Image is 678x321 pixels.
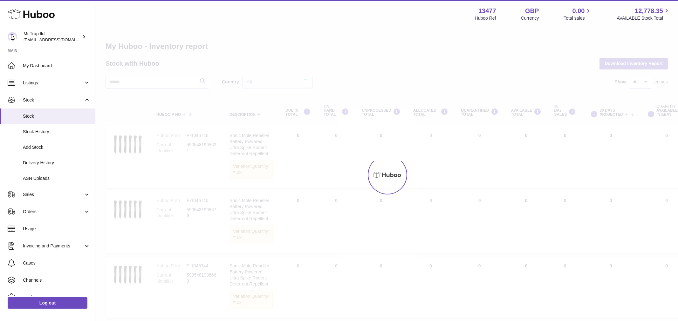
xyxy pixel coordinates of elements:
[8,32,17,42] img: internalAdmin-13477@internal.huboo.com
[23,80,84,86] span: Listings
[564,7,592,21] a: 0.00 Total sales
[23,175,90,181] span: ASN Uploads
[23,160,90,166] span: Delivery History
[478,7,496,15] strong: 13477
[564,15,592,21] span: Total sales
[475,15,496,21] div: Huboo Ref
[525,7,539,15] strong: GBP
[23,209,84,215] span: Orders
[24,37,93,42] span: [EMAIL_ADDRESS][DOMAIN_NAME]
[521,15,539,21] div: Currency
[617,15,670,21] span: AVAILABLE Stock Total
[635,7,663,15] span: 12,778.35
[23,294,90,300] span: Settings
[23,113,90,119] span: Stock
[23,129,90,135] span: Stock History
[23,144,90,150] span: Add Stock
[23,97,84,103] span: Stock
[23,63,90,69] span: My Dashboard
[572,7,585,15] span: 0.00
[23,243,84,249] span: Invoicing and Payments
[23,260,90,266] span: Cases
[23,277,90,283] span: Channels
[24,31,81,43] div: Mr.Trap ltd
[23,192,84,198] span: Sales
[617,7,670,21] a: 12,778.35 AVAILABLE Stock Total
[8,297,87,309] a: Log out
[23,226,90,232] span: Usage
